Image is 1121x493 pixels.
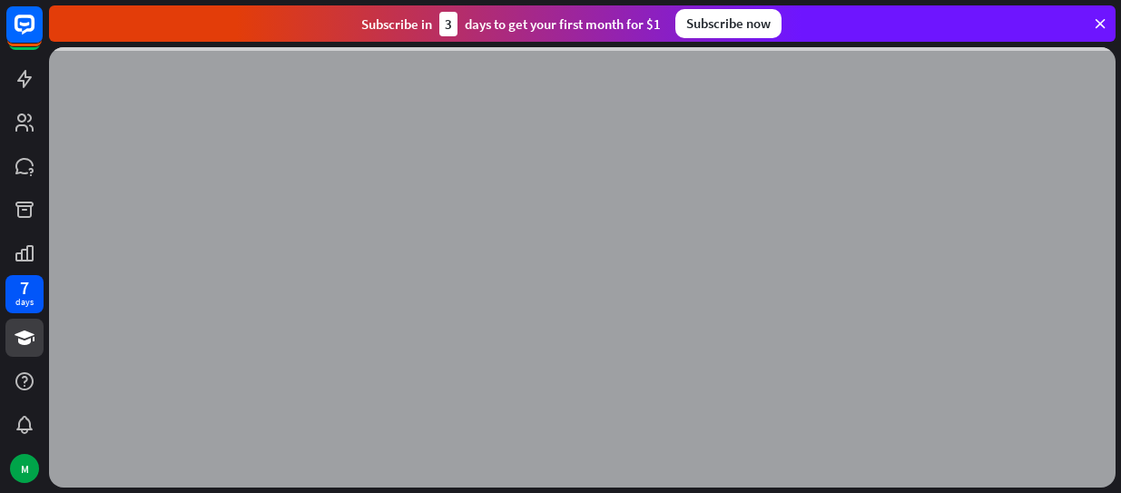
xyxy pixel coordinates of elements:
[361,12,661,36] div: Subscribe in days to get your first month for $1
[675,9,782,38] div: Subscribe now
[439,12,457,36] div: 3
[10,454,39,483] div: M
[5,275,44,313] a: 7 days
[20,280,29,296] div: 7
[15,296,34,309] div: days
